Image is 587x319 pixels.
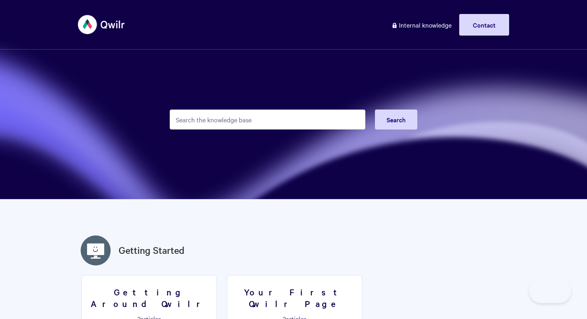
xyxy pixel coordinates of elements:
img: Qwilr Help Center [78,10,125,40]
h3: Your First Qwilr Page [232,286,357,309]
a: Contact [459,14,509,36]
input: Search the knowledge base [170,110,365,130]
h3: Getting Around Qwilr [87,286,212,309]
a: Internal knowledge [385,14,458,36]
span: Search [387,115,406,124]
iframe: Toggle Customer Support [529,279,571,303]
a: Getting Started [119,243,184,257]
button: Search [375,110,417,130]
